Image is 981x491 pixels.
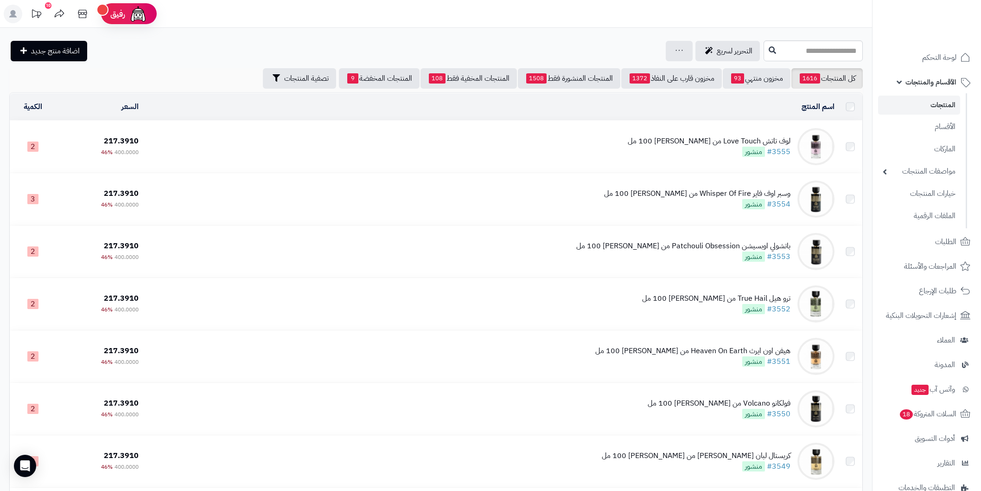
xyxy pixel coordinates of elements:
span: وآتس آب [911,383,955,396]
a: السعر [121,101,139,112]
a: المنتجات المخفية فقط108 [420,68,517,89]
a: كل المنتجات1616 [791,68,863,89]
a: الطلبات [878,231,975,253]
span: 2 [27,142,38,152]
span: 46% [101,200,113,209]
a: مخزون منتهي93 [723,68,790,89]
span: 400.0000 [115,148,139,156]
span: رفيق [110,8,125,19]
span: طلبات الإرجاع [919,284,956,297]
span: 217.3910 [104,136,139,147]
a: #3549 [767,461,790,472]
a: #3554 [767,199,790,210]
span: 46% [101,253,113,261]
span: المراجعات والأسئلة [904,260,956,273]
span: أدوات التسويق [915,432,955,445]
span: لوحة التحكم [922,51,956,64]
a: #3555 [767,146,790,157]
span: جديد [911,385,929,395]
span: 400.0000 [115,253,139,261]
a: المراجعات والأسئلة [878,255,975,278]
span: 2 [27,299,38,309]
span: 46% [101,410,113,419]
img: هيفن اون ايرث Heaven On Earth من سعيد صلاح او دي بارفيوم 100 مل [797,338,834,375]
img: وسبر اوف فاير Whisper Of Fire من سعيد صلاح او دي بارفيوم 100 مل [797,181,834,218]
span: 1508 [526,73,547,84]
img: لوف تاتش Love Touch من سعيد صلاح او دي بارفيوم 100 مل [797,128,834,165]
div: باتشولي اوبسيشن Patchouli Obsession من [PERSON_NAME] 100 مل [576,241,790,252]
span: منشور [742,252,765,262]
span: تصفية المنتجات [284,73,329,84]
img: ai-face.png [129,5,147,23]
a: الملفات الرقمية [878,206,960,226]
a: وآتس آبجديد [878,378,975,401]
div: لوف تاتش Love Touch من [PERSON_NAME] 100 مل [628,136,790,147]
img: باتشولي اوبسيشن Patchouli Obsession من سعيد صلاح او دي بارفيوم 100 مل [797,233,834,270]
span: الأقسام والمنتجات [905,76,956,89]
a: الأقسام [878,117,960,137]
span: 400.0000 [115,410,139,419]
img: فولكانو Volcano من سعيد صلاح او دي بارفيوم 100 مل [797,390,834,427]
a: العملاء [878,329,975,351]
a: طلبات الإرجاع [878,280,975,302]
span: 46% [101,358,113,366]
span: 400.0000 [115,305,139,314]
a: خيارات المنتجات [878,184,960,204]
span: 1616 [800,73,820,84]
a: المدونة [878,354,975,376]
div: Open Intercom Messenger [14,455,36,477]
span: السلات المتروكة [899,407,956,420]
a: أدوات التسويق [878,427,975,450]
span: 2 [27,351,38,362]
a: المنتجات [878,96,960,115]
span: منشور [742,356,765,367]
span: 217.3910 [104,398,139,409]
a: مواصفات المنتجات [878,162,960,181]
div: وسبر اوف فاير Whisper Of Fire من [PERSON_NAME] 100 مل [604,188,790,199]
a: التقارير [878,452,975,474]
span: التحرير لسريع [717,45,752,57]
span: 217.3910 [104,293,139,304]
a: #3552 [767,304,790,315]
a: الكمية [24,101,42,112]
a: تحديثات المنصة [25,5,48,26]
button: تصفية المنتجات [263,68,336,89]
a: إشعارات التحويلات البنكية [878,304,975,327]
div: 10 [45,2,51,9]
span: 93 [731,73,744,84]
span: 400.0000 [115,200,139,209]
img: logo-2.png [918,7,972,26]
span: منشور [742,147,765,157]
span: التقارير [937,457,955,470]
span: 217.3910 [104,450,139,461]
span: 400.0000 [115,463,139,471]
span: 217.3910 [104,345,139,356]
a: اسم المنتج [802,101,834,112]
div: ترو هيل True Hail من [PERSON_NAME] 100 مل [642,293,790,304]
a: السلات المتروكة18 [878,403,975,425]
span: منشور [742,409,765,419]
a: الماركات [878,139,960,159]
div: فولكانو Volcano من [PERSON_NAME] 100 مل [648,398,790,409]
span: المدونة [935,358,955,371]
a: #3553 [767,251,790,262]
span: الطلبات [935,235,956,248]
a: مخزون قارب على النفاذ1372 [621,68,722,89]
span: 400.0000 [115,358,139,366]
span: 2 [27,246,38,257]
a: #3550 [767,408,790,420]
span: 46% [101,148,113,156]
span: منشور [742,199,765,209]
a: لوحة التحكم [878,46,975,69]
a: المنتجات المنشورة فقط1508 [518,68,620,89]
span: منشور [742,304,765,314]
span: 108 [429,73,446,84]
span: إشعارات التحويلات البنكية [886,309,956,322]
span: 2 [27,404,38,414]
a: #3551 [767,356,790,367]
span: 9 [347,73,358,84]
span: العملاء [937,334,955,347]
a: اضافة منتج جديد [11,41,87,61]
a: التحرير لسريع [695,41,760,61]
span: 46% [101,305,113,314]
